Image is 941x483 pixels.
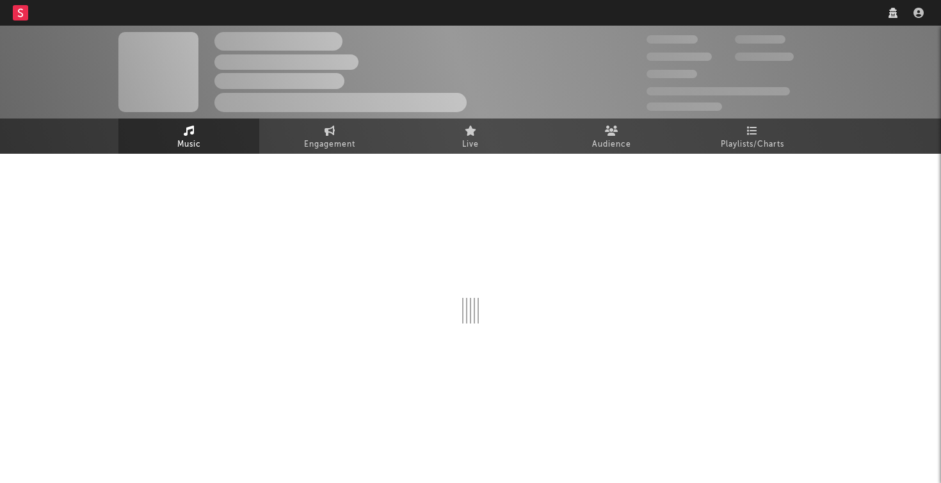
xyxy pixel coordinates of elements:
a: Audience [541,119,682,154]
span: Music [177,137,201,152]
span: 300,000 [647,35,698,44]
span: 100,000 [735,35,785,44]
a: Engagement [259,119,400,154]
span: Engagement [304,137,355,152]
span: Live [462,137,479,152]
span: 1,000,000 [735,53,794,61]
span: Playlists/Charts [721,137,784,152]
a: Playlists/Charts [682,119,823,154]
span: 100,000 [647,70,697,78]
span: 50,000,000 [647,53,712,61]
a: Music [118,119,259,154]
span: 50,000,000 Monthly Listeners [647,87,790,95]
span: Audience [592,137,631,152]
a: Live [400,119,541,154]
span: Jump Score: 85.0 [647,102,722,111]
